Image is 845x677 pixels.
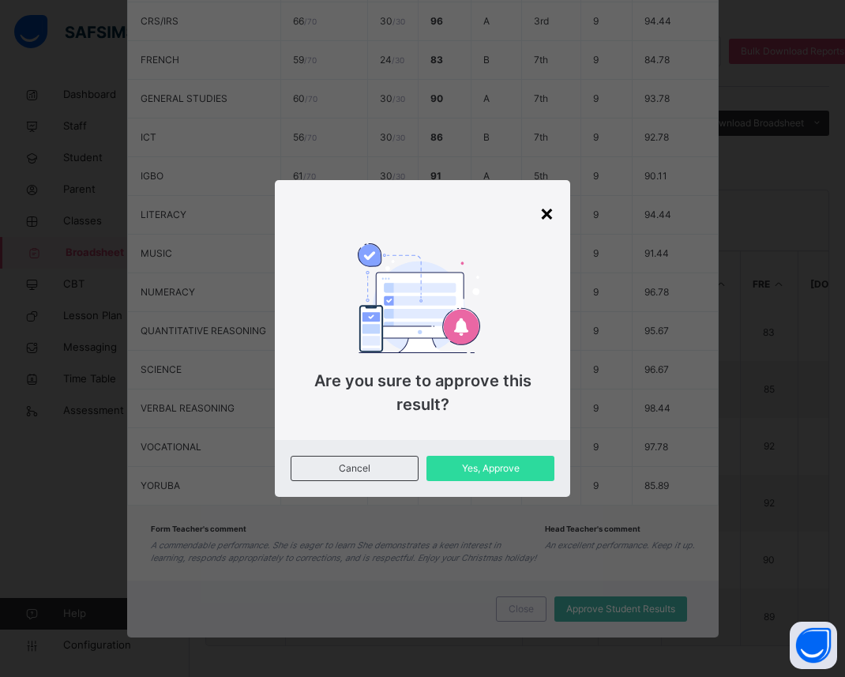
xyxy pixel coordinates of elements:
[438,461,543,476] span: Yes, Approve
[539,196,554,229] div: ×
[314,371,531,414] span: Are you sure to approve this result?
[790,622,837,669] button: Open asap
[303,461,406,476] span: Cancel
[358,243,479,352] img: approval.b46c5b665252442170a589d15ef2ebe7.svg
